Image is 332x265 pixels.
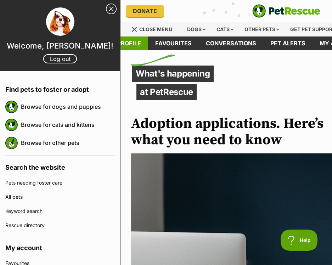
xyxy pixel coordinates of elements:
[132,66,214,82] p: What's happening
[5,101,18,113] img: petrescue logo
[5,78,115,98] h4: Find pets to foster or adopt
[252,4,320,18] img: logo-e224e6f780fb5917bec1dbf3a21bbac754714ae5b6737aabdf751b685950b380.svg
[99,36,148,50] a: My profile
[106,4,117,14] a: Close Sidebar
[240,22,284,36] div: Other pets
[21,99,115,114] a: Browse for dogs and puppies
[131,22,177,35] a: Menu
[182,22,210,36] div: Dogs
[148,36,199,50] a: Favourites
[5,119,18,131] img: petrescue logo
[263,36,313,50] a: Pet alerts
[212,22,238,36] div: Cats
[126,5,164,17] a: Donate
[5,204,115,218] a: Keyword search
[199,36,263,50] a: conversations
[5,137,18,149] img: petrescue logo
[5,236,115,256] h4: My account
[43,54,77,63] a: Log out
[252,4,320,18] a: PetRescue
[21,135,115,150] a: Browse for other pets
[5,190,115,204] a: All pets
[5,176,115,190] a: Pets needing foster care
[139,26,172,32] span: Close menu
[136,84,197,100] p: at PetRescue
[21,117,115,132] a: Browse for cats and kittens
[46,7,74,36] img: profile image
[5,156,115,176] h4: Search the website
[281,230,318,251] iframe: Help Scout Beacon - Open
[131,55,175,67] img: decorative flick
[5,218,115,232] a: Rescue directory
